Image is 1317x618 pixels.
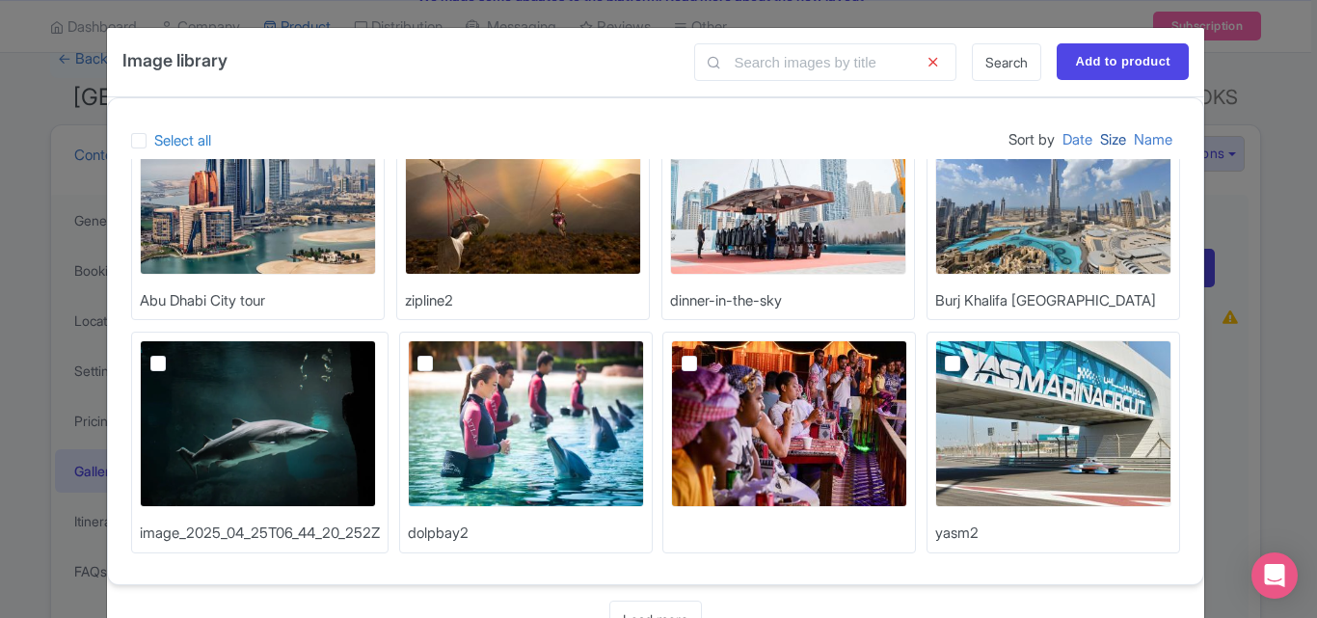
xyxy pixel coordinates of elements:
[154,130,211,152] label: Select all
[1008,121,1055,159] span: Sort by
[671,340,907,507] img: fvc3txsb5efixo64tqlm.jpg
[1251,552,1298,599] div: Open Intercom Messenger
[1062,121,1092,159] a: Date
[1134,121,1172,159] a: Name
[670,108,906,275] img: xqvcf5rbke1ugpmurgjd.webp
[408,340,644,507] img: dolpbay2_st7wb0.jpg
[405,290,453,312] div: zipline2
[408,523,469,545] div: dolpbay2
[694,43,956,81] input: Search images by title
[140,340,376,507] img: image_2025_04_25T06_44_20_252Z_amhy5n.png
[140,290,265,312] div: Abu Dhabi City tour
[935,290,1156,312] div: Burj Khalifa [GEOGRAPHIC_DATA]
[935,523,979,545] div: yasm2
[122,43,228,77] h4: Image library
[140,523,380,545] div: image_2025_04_25T06_44_20_252Z
[935,108,1171,275] img: k2bqtq3b1gjnpayipjdb.webp
[405,108,641,275] img: zipline2_twrh1a.jpg
[1100,121,1126,159] a: Size
[935,340,1171,507] img: yasm2_zxpbcn.jpg
[972,43,1041,81] a: Search
[1057,43,1189,80] input: Add to product
[670,290,782,312] div: dinner-in-the-sky
[140,108,376,275] img: wm3wbt3cz72y8qmz6hxj.webp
